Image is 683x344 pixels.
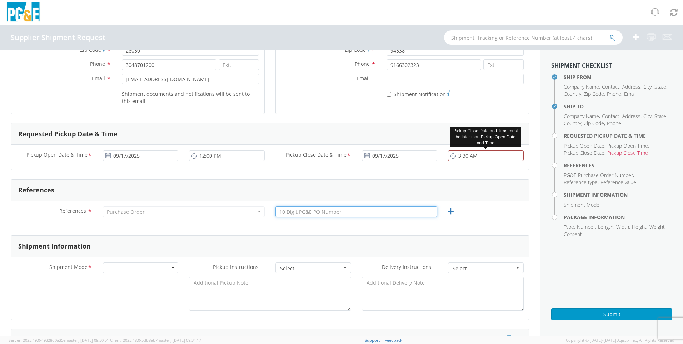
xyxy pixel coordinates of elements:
[649,223,665,230] span: Weight
[280,265,342,272] span: Select
[584,90,605,98] li: ,
[600,179,636,186] span: Reference value
[564,223,574,230] span: Type
[450,127,521,147] div: Pickup Close Date and Time must be later than Pickup Open Date and Time
[643,83,652,90] span: City
[453,265,514,272] span: Select
[607,149,648,156] span: Pickup Close Time
[566,338,674,343] span: Copyright © [DATE]-[DATE] Agistix Inc., All Rights Reserved
[564,172,634,179] li: ,
[577,223,595,230] span: Number
[110,338,201,343] span: Client: 2025.18.0-5db8ab7
[275,262,351,273] button: Select
[602,83,620,90] li: ,
[275,206,437,217] input: 10 Digit PG&E PO Number
[564,215,672,220] h4: Package Information
[602,113,620,120] li: ,
[355,60,370,67] span: Phone
[483,59,524,70] input: Ext.
[387,92,391,97] input: Shipment Notification
[65,338,109,343] span: master, [DATE] 09:50:51
[643,83,653,90] li: ,
[584,120,604,127] span: Zip Code
[92,75,105,82] span: Email
[602,83,619,90] span: Contact
[654,83,667,90] li: ,
[90,60,105,67] span: Phone
[564,172,633,178] span: PG&E Purchase Order Number
[122,89,259,105] label: Shipment documents and notifications will be sent to this email
[357,75,370,82] span: Email
[213,264,259,270] span: Pickup Instructions
[607,90,621,97] span: Phone
[564,149,605,157] li: ,
[654,83,666,90] span: State
[26,151,88,159] span: Pickup Open Date & Time
[598,223,613,230] span: Length
[9,338,109,343] span: Server: 2025.19.0-49328d0a35e
[564,223,575,231] li: ,
[18,243,91,250] h3: Shipment Information
[385,338,402,343] a: Feedback
[219,59,259,70] input: Ext.
[564,90,581,97] span: Country
[584,90,604,97] span: Zip Code
[654,113,666,119] span: State
[444,30,623,45] input: Shipment, Tracking or Reference Number (at least 4 chars)
[564,74,672,80] h4: Ship From
[564,120,581,127] span: Country
[382,264,431,270] span: Delivery Instructions
[564,231,582,237] span: Content
[18,187,54,194] h3: References
[577,223,596,231] li: ,
[564,133,672,138] h4: Requested Pickup Date & Time
[448,262,524,273] button: Select
[624,90,636,97] span: Email
[158,338,201,343] span: master, [DATE] 09:34:17
[602,113,619,119] span: Contact
[18,131,118,138] h3: Requested Pickup Date & Time
[564,179,599,186] li: ,
[607,142,649,149] li: ,
[616,223,629,230] span: Width
[632,223,647,230] span: Height
[564,120,582,127] li: ,
[616,223,630,231] li: ,
[365,338,380,343] a: Support
[564,113,599,119] span: Company Name
[564,142,605,149] li: ,
[654,113,667,120] li: ,
[649,223,666,231] li: ,
[11,34,105,41] h4: Supplier Shipment Request
[643,113,652,119] span: City
[584,120,605,127] li: ,
[643,113,653,120] li: ,
[622,83,640,90] span: Address
[564,83,600,90] li: ,
[564,149,604,156] span: Pickup Close Date
[286,151,347,159] span: Pickup Close Date & Time
[632,223,648,231] li: ,
[564,104,672,109] h4: Ship To
[564,142,604,149] span: Pickup Open Date
[564,113,600,120] li: ,
[59,207,86,214] span: References
[564,192,672,197] h4: Shipment Information
[564,90,582,98] li: ,
[564,201,599,208] span: Shipment Mode
[622,113,642,120] li: ,
[564,83,599,90] span: Company Name
[598,223,614,231] li: ,
[5,2,41,23] img: pge-logo-06675f144f4cfa6a6814.png
[607,142,648,149] span: Pickup Open Time
[564,179,598,186] span: Reference type
[49,264,88,272] span: Shipment Mode
[607,120,621,127] span: Phone
[622,83,642,90] li: ,
[607,90,622,98] li: ,
[622,113,640,119] span: Address
[107,208,145,216] div: Purchase Order
[551,308,672,320] button: Submit
[387,89,450,98] label: Shipment Notification
[564,163,672,168] h4: References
